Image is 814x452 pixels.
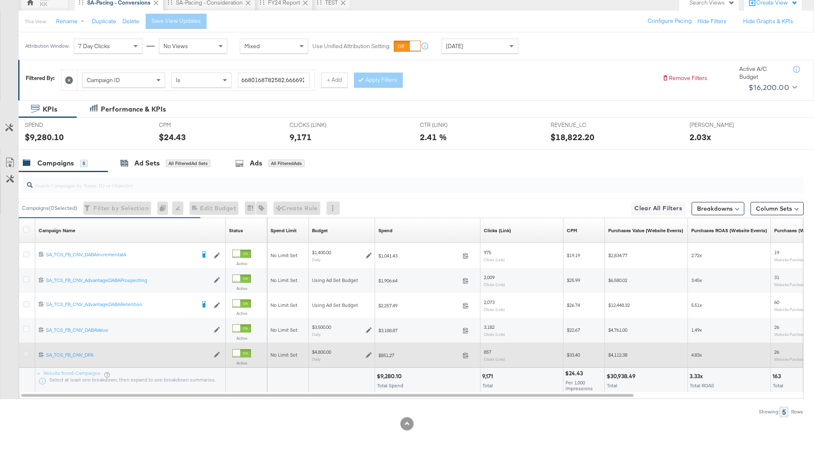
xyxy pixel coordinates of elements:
button: + Add [321,73,348,87]
label: Active [232,311,251,316]
span: 2.72x [691,252,702,258]
input: Search Campaigns by Name, ID or Objective [33,174,732,190]
button: Delete [122,17,139,25]
div: $9,280.10 [25,131,64,143]
sub: Website Purchases [774,332,808,337]
span: $4,761.00 [608,327,627,333]
sub: Website Purchases [774,257,808,262]
span: SPEND [25,121,87,129]
div: 5 [780,407,788,417]
span: 3.45x [691,277,702,283]
div: Clicks (Link) [484,227,511,234]
div: CPM [567,227,577,234]
div: SA_TCS_FB_CNV_DPA [46,352,210,358]
span: CPM [159,121,221,129]
span: No Limit Set [271,252,297,258]
div: 2.41 % [420,131,447,143]
sub: Clicks (Link) [484,307,505,312]
span: No Limit Set [271,277,297,283]
a: The maximum amount you're willing to spend on your ads, on average each day or over the lifetime ... [312,227,328,234]
a: The total value of the purchase actions divided by spend tracked by your Custom Audience pixel on... [691,227,767,234]
span: 3,182 [484,324,495,330]
a: The number of clicks on links appearing on your ad or Page that direct people to your sites off F... [484,227,511,234]
div: Ad Sets [134,158,160,168]
span: No Limit Set [271,352,297,358]
button: Duplicate [92,17,116,25]
span: $12,448.32 [608,302,630,308]
div: $18,822.20 [551,131,595,143]
div: 2.03x [690,131,711,143]
button: Configure Pacing [642,14,697,29]
div: $9,280.10 [377,372,404,380]
span: Total ROAS [690,382,714,389]
span: CTR (LINK) [420,121,482,129]
span: [PERSON_NAME] [690,121,752,129]
div: KPIs [43,104,57,114]
span: 26 [774,324,779,330]
span: Total [483,382,493,389]
div: All Filtered Ad Sets [166,160,210,167]
label: Active [232,286,251,291]
div: Active A/C Budget [739,65,785,80]
div: This View: [25,18,47,25]
sub: Clicks (Link) [484,332,505,337]
a: SA_TCS_FB_CNV_DPA [46,352,210,359]
div: $3,500.00 [312,324,331,330]
sub: Clicks (Link) [484,257,505,262]
div: Filtered By: [26,74,55,82]
a: If set, this is the maximum spend for your campaign. [271,227,297,234]
label: Active [232,335,251,341]
div: Campaigns ( 0 Selected) [22,204,77,212]
button: Hide Graphs & KPIs [743,17,793,25]
span: No Limit Set [271,302,297,308]
span: $2,834.77 [608,252,627,258]
span: Total [607,382,617,389]
div: Attribution Window: [25,43,70,49]
span: Is [176,76,180,84]
div: SA_TCS_FB_CNV_DABAIncrementalA [46,251,195,258]
div: 0 [157,202,172,215]
span: No Limit Set [271,327,297,333]
span: $2,257.49 [378,302,459,309]
span: $25.99 [567,277,580,283]
sub: Clicks (Link) [484,357,505,362]
div: 163 [773,372,783,380]
button: $16,200.00 [745,81,799,94]
button: Clear All Filters [631,202,685,215]
div: Purchases ROAS (Website Events) [691,227,767,234]
a: SA_TCS_FB_CNV_AdvantageDABAProspecting [46,277,210,284]
span: $4,112.38 [608,352,627,358]
div: Using Ad Set Budget [312,277,372,284]
span: Mixed [244,42,260,50]
sub: Website Purchases [774,357,808,362]
div: Performance & KPIs [101,104,166,114]
div: Budget [312,227,328,234]
div: Status [229,227,243,234]
span: $1,906.64 [378,277,459,284]
div: Rows [791,409,804,415]
div: Ads [250,158,262,168]
span: Per 1,000 Impressions [565,379,593,391]
div: $24.43 [159,131,186,143]
div: Campaign Name [39,227,75,234]
span: $6,580.02 [608,277,627,283]
span: [DATE] [446,42,463,50]
div: $4,800.00 [312,349,331,355]
span: 31 [774,274,779,280]
a: SA_TCS_FB_CNV_DABAValue [46,327,210,334]
div: $30,938.49 [607,372,638,380]
span: $1,041.43 [378,253,459,259]
span: 60 [774,299,779,305]
label: Use Unified Attribution Setting: [312,42,390,50]
a: SA_TCS_FB_CNV_DABAIncrementalA [46,251,195,260]
sub: Daily [312,332,321,337]
div: 5 [80,160,88,167]
div: Spend [378,227,392,234]
span: $3,188.87 [378,327,459,333]
span: 2,009 [484,274,495,280]
input: Enter a search term [238,73,310,88]
sub: Daily [312,357,321,362]
span: 19 [774,249,779,255]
